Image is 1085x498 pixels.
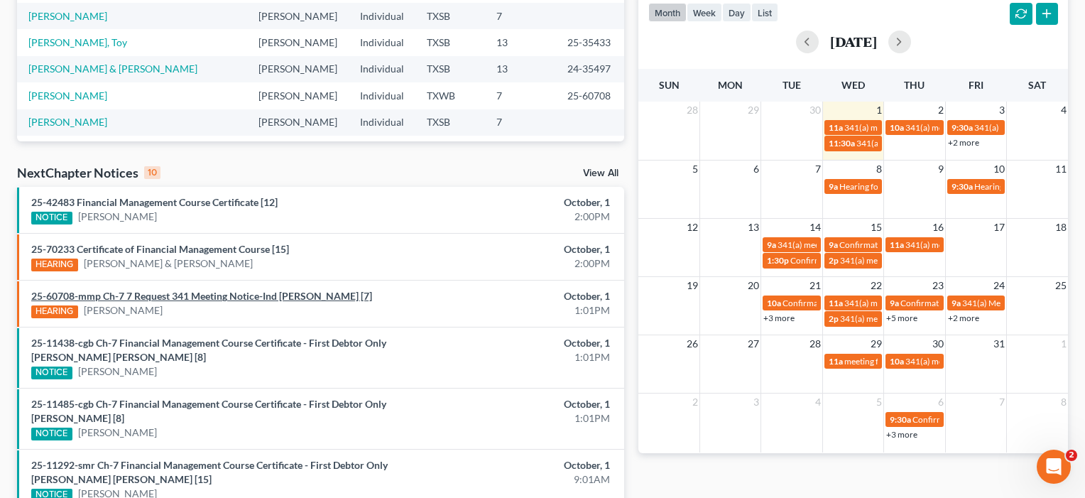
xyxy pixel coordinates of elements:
span: 29 [869,335,883,352]
span: 7 [814,161,822,178]
a: [PERSON_NAME] [78,210,157,224]
span: 28 [808,335,822,352]
span: 3 [752,394,760,411]
span: 9a [952,298,961,308]
span: 17 [992,219,1006,236]
div: October, 1 [427,242,610,256]
span: 30 [931,335,945,352]
div: 9:01AM [427,472,610,487]
span: Hearing for [PERSON_NAME] & [PERSON_NAME] [839,181,1025,192]
td: Individual [349,56,415,82]
button: list [751,3,778,22]
div: HEARING [31,305,78,318]
a: +2 more [948,137,979,148]
td: 25-34978 [556,136,624,162]
a: 25-11485-cgb Ch-7 Financial Management Course Certificate - First Debtor Only [PERSON_NAME] [8] [31,398,386,424]
a: [PERSON_NAME] [28,116,107,128]
span: 9:30a [890,414,911,425]
button: week [687,3,722,22]
td: TXSB [415,3,485,29]
span: 1 [1059,335,1068,352]
div: October, 1 [427,195,610,210]
span: 9a [829,239,838,250]
span: 11:30a [829,138,855,148]
span: Confirmation Hearing for [PERSON_NAME] [839,239,1002,250]
span: 9 [937,161,945,178]
span: Wed [841,79,865,91]
span: 13 [746,219,760,236]
span: 24 [992,277,1006,294]
span: 2 [691,394,699,411]
span: 5 [691,161,699,178]
td: 7 [485,109,556,136]
span: 341(a) meeting for [PERSON_NAME] [844,122,981,133]
a: 25-70233 Certificate of Financial Management Course [15] [31,243,289,255]
span: 9:30a [952,122,973,133]
span: 341(a) meeting for [PERSON_NAME] & [PERSON_NAME] [840,255,1052,266]
a: +3 more [763,313,795,323]
div: October, 1 [427,289,610,303]
span: 11 [1054,161,1068,178]
a: [PERSON_NAME] [78,364,157,379]
span: 11a [829,122,843,133]
div: 2:00PM [427,210,610,224]
span: 31 [992,335,1006,352]
iframe: Intercom live chat [1037,450,1071,484]
span: 2 [937,102,945,119]
span: 12 [685,219,699,236]
td: TXSB [415,109,485,136]
td: [PERSON_NAME] [247,56,349,82]
span: Mon [718,79,743,91]
span: 18 [1054,219,1068,236]
span: Sun [659,79,680,91]
td: TXWB [415,82,485,109]
span: 2p [829,255,839,266]
div: NOTICE [31,212,72,224]
span: 6 [937,394,945,411]
span: Thu [904,79,925,91]
span: 2 [1066,450,1077,461]
span: 15 [869,219,883,236]
span: Confirmation Hearing for [PERSON_NAME] [900,298,1063,308]
span: 22 [869,277,883,294]
div: October, 1 [427,336,610,350]
span: 9a [890,298,899,308]
span: 9:30a [952,181,973,192]
a: +2 more [948,313,979,323]
span: 7 [998,394,1006,411]
span: 3 [998,102,1006,119]
td: TXSB [415,136,485,162]
div: 10 [144,166,160,179]
a: 25-11438-cgb Ch-7 Financial Management Course Certificate - First Debtor Only [PERSON_NAME] [PERS... [31,337,386,363]
span: 10a [890,122,904,133]
span: Tue [783,79,801,91]
span: 341(a) meeting for [PERSON_NAME] [856,138,993,148]
div: 1:01PM [427,411,610,426]
div: 2:00PM [427,256,610,271]
div: NOTICE [31,428,72,440]
span: 14 [808,219,822,236]
a: [PERSON_NAME] [28,90,107,102]
span: 1:30p [767,255,789,266]
button: month [648,3,687,22]
span: 11a [890,239,904,250]
a: [PERSON_NAME] & [PERSON_NAME] [84,256,253,271]
div: October, 1 [427,458,610,472]
div: 1:01PM [427,303,610,318]
span: 9a [767,239,776,250]
a: [PERSON_NAME] [28,10,107,22]
td: TXSB [415,29,485,55]
span: 30 [808,102,822,119]
span: 341(a) meeting for [PERSON_NAME] [844,298,981,308]
td: [PERSON_NAME] [247,29,349,55]
a: [PERSON_NAME] [78,426,157,440]
span: 28 [685,102,699,119]
a: 25-42483 Financial Management Course Certificate [12] [31,196,278,208]
span: 341(a) meeting for Toy [PERSON_NAME] [840,313,992,324]
button: day [722,3,751,22]
span: 4 [1059,102,1068,119]
td: [PERSON_NAME] [247,82,349,109]
span: Confirmation Hearing for [PERSON_NAME] [790,255,953,266]
span: 10a [767,298,781,308]
td: [PERSON_NAME] [247,109,349,136]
